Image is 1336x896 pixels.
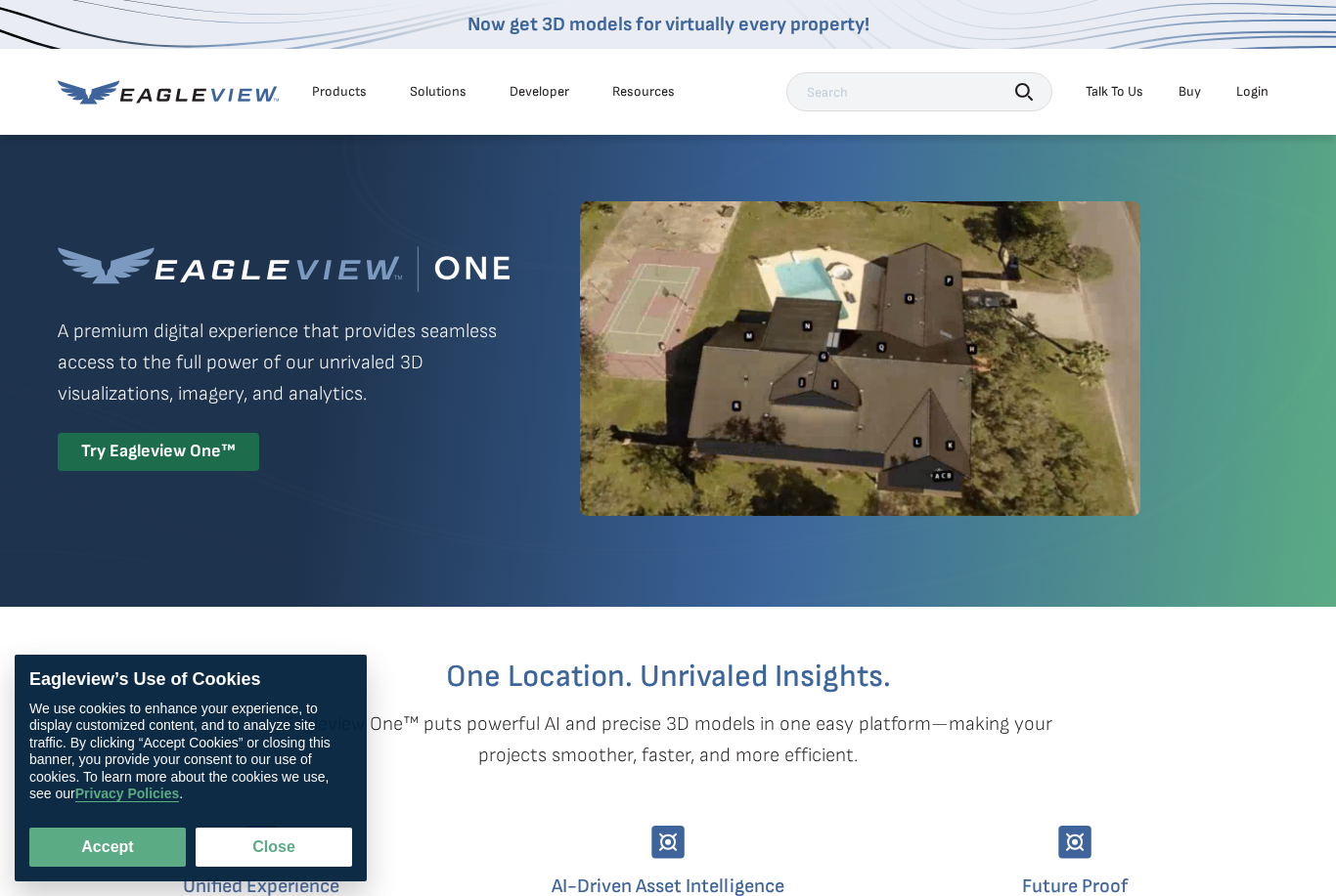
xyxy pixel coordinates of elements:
div: Login [1236,83,1269,101]
p: Eagleview One™ puts powerful AI and precise 3D models in one easy platform—making your projects s... [249,708,1087,771]
input: Search [786,72,1052,111]
h2: One Location. Unrivaled Insights. [72,661,1264,693]
a: Buy [1179,83,1201,101]
div: Solutions [410,83,467,101]
div: Try Eagleview One™ [58,433,259,471]
a: Privacy Policies [75,787,180,803]
a: Now get 3D models for virtually every property! [468,13,869,36]
p: A premium digital experience that provides seamless access to the full power of our unrivaled 3D ... [58,316,510,409]
img: Group-9744.svg [1058,826,1091,859]
div: Talk To Us [1086,83,1143,101]
div: Eagleview’s Use of Cookies [29,669,352,691]
div: We use cookies to enhance your experience, to display customized content, and to analyze site tra... [29,701,352,803]
img: Group-9744.svg [651,826,685,859]
a: Developer [510,83,569,101]
button: Accept [29,828,186,867]
div: Resources [612,83,675,101]
button: Close [196,828,352,867]
div: Products [312,83,367,101]
img: Eagleview One™ [58,246,510,292]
